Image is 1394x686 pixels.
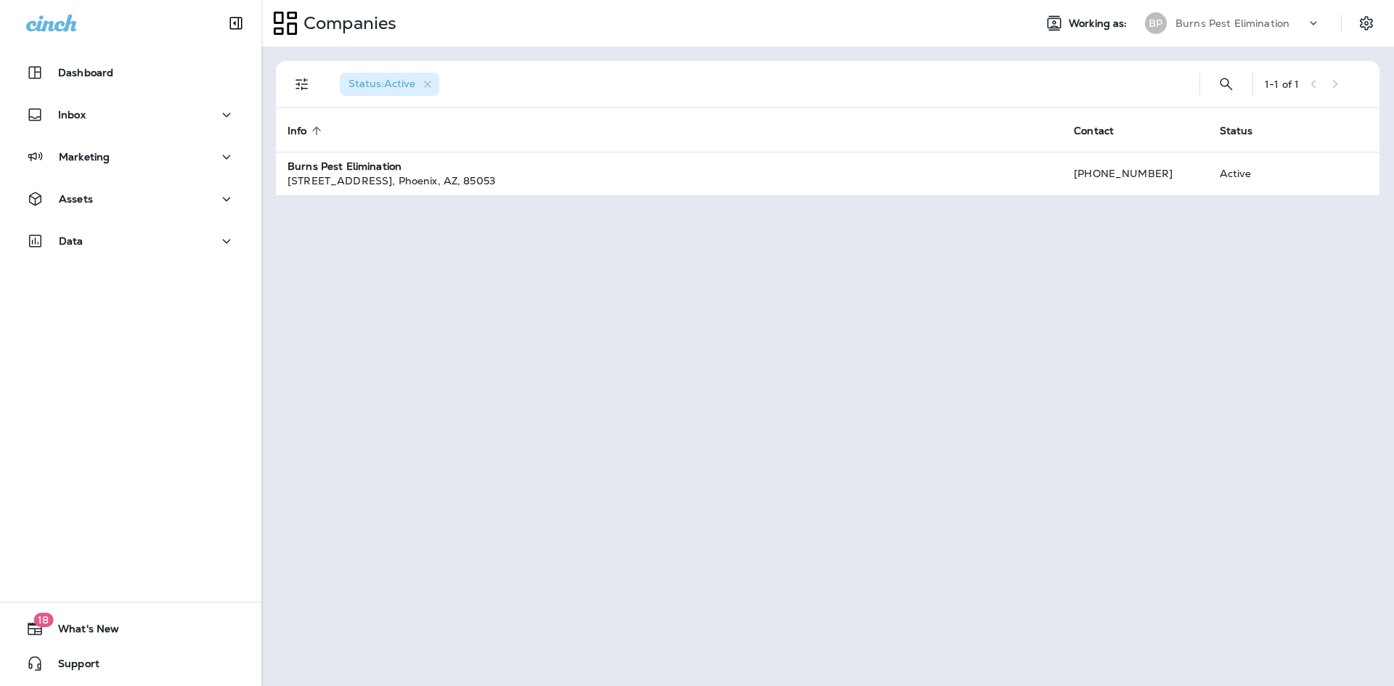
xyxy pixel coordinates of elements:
button: 18What's New [15,614,247,643]
span: Info [288,125,307,137]
span: Status [1220,124,1272,137]
button: Filters [288,70,317,99]
button: Inbox [15,100,247,129]
p: Data [59,235,83,247]
button: Assets [15,184,247,213]
td: [PHONE_NUMBER] [1062,152,1207,195]
button: Settings [1353,10,1379,36]
strong: Burns Pest Elimination [288,160,402,173]
span: What's New [44,623,119,640]
button: Data [15,226,247,256]
span: Contact [1074,125,1114,137]
button: Support [15,649,247,678]
p: Companies [298,12,396,34]
p: Dashboard [58,67,113,78]
div: 1 - 1 of 1 [1265,78,1299,90]
p: Assets [59,193,93,205]
div: BP [1145,12,1167,34]
div: [STREET_ADDRESS] , Phoenix , AZ , 85053 [288,173,1051,188]
button: Search Companies [1212,70,1241,99]
span: Working as: [1069,17,1130,30]
p: Burns Pest Elimination [1175,17,1289,29]
span: Status : Active [348,77,415,90]
span: Contact [1074,124,1133,137]
span: 18 [33,613,53,627]
div: Status:Active [340,73,439,96]
td: Active [1208,152,1301,195]
p: Inbox [58,109,86,121]
p: Marketing [59,151,110,163]
span: Info [288,124,326,137]
span: Status [1220,125,1253,137]
button: Dashboard [15,58,247,87]
button: Marketing [15,142,247,171]
button: Collapse Sidebar [216,9,256,38]
span: Support [44,658,99,675]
